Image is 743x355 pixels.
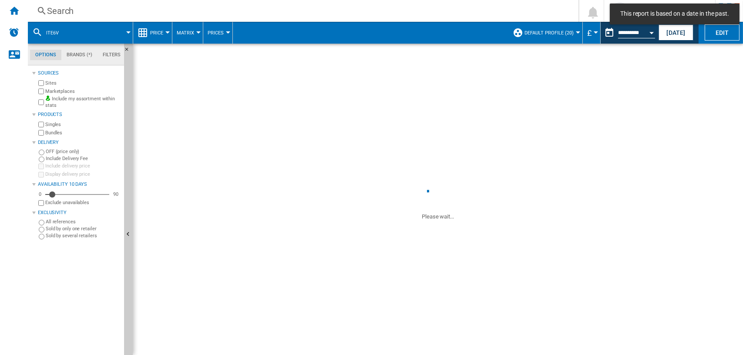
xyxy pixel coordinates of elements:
[9,27,19,38] img: alerts-logo.svg
[111,191,121,198] div: 90
[38,181,121,188] div: Availability 10 Days
[30,50,61,60] md-tab-item: Options
[38,80,44,86] input: Sites
[45,88,121,95] label: Marketplaces
[46,30,59,36] span: ite6v
[587,22,596,44] button: £
[513,22,578,44] div: Default profile (20)
[45,199,121,206] label: Exclude unavailables
[601,24,618,41] button: md-calendar
[38,130,44,136] input: Bundles
[524,22,578,44] button: Default profile (20)
[32,22,128,44] div: ite6v
[177,22,198,44] button: Matrix
[38,209,121,216] div: Exclusivity
[45,171,121,177] label: Display delivery price
[39,227,44,232] input: Sold by only one retailer
[587,28,592,38] span: £
[45,163,121,169] label: Include delivery price
[45,96,121,109] label: Include my assortment within stats
[45,190,109,199] md-slider: Availability
[150,30,163,36] span: Price
[45,96,50,101] img: mysite-bg-18x18.png
[38,89,44,94] input: Marketplaces
[583,22,601,44] md-menu: Currency
[37,191,44,198] div: 0
[38,139,121,146] div: Delivery
[208,22,228,44] button: Prices
[46,155,121,162] label: Include Delivery Fee
[45,121,121,128] label: Singles
[38,70,121,77] div: Sources
[38,97,44,108] input: Include my assortment within stats
[38,172,44,177] input: Display delivery price
[39,150,44,155] input: OFF (price only)
[38,111,121,118] div: Products
[47,5,556,17] div: Search
[46,148,121,155] label: OFF (price only)
[138,22,168,44] div: Price
[46,232,121,239] label: Sold by several retailers
[601,22,657,44] div: This report is based on a date in the past.
[39,234,44,239] input: Sold by several retailers
[208,30,224,36] span: Prices
[618,10,732,18] span: This report is based on a date in the past.
[46,218,121,225] label: All references
[38,200,44,206] input: Display delivery price
[177,30,194,36] span: Matrix
[38,122,44,127] input: Singles
[46,22,67,44] button: ite6v
[150,22,168,44] button: Price
[422,213,454,220] ng-transclude: Please wait...
[644,24,659,39] button: Open calendar
[45,130,121,136] label: Bundles
[705,24,740,41] button: Edit
[659,24,693,41] button: [DATE]
[124,44,134,59] button: Hide
[45,80,121,86] label: Sites
[39,157,44,162] input: Include Delivery Fee
[46,225,121,232] label: Sold by only one retailer
[38,164,44,169] input: Include delivery price
[61,50,97,60] md-tab-item: Brands (*)
[39,220,44,225] input: All references
[524,30,574,36] span: Default profile (20)
[97,50,126,60] md-tab-item: Filters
